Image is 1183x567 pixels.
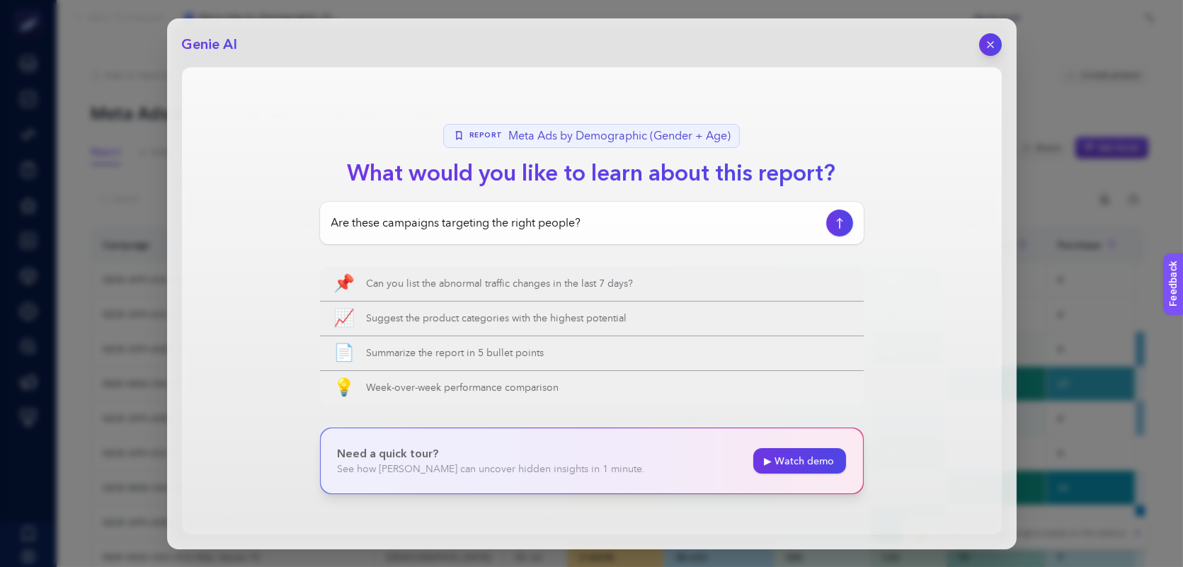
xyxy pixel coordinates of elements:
p: Need a quick tour? [338,445,646,462]
span: Feedback [8,4,54,16]
button: 📌Can you list the abnormal traffic changes in the last 7 days? [320,267,864,301]
span: 📈 [334,310,355,327]
p: See how [PERSON_NAME] can uncover hidden insights in 1 minute. [338,462,646,476]
span: Report [469,130,503,141]
button: 📄Summarize the report in 5 bullet points [320,336,864,370]
span: 📄 [334,345,355,362]
h2: Genie AI [182,35,238,55]
input: Ask Genie anything... [331,214,821,231]
span: 📌 [334,275,355,292]
span: Week-over-week performance comparison [367,381,850,395]
span: Can you list the abnormal traffic changes in the last 7 days? [367,277,850,291]
span: Suggest the product categories with the highest potential [367,311,850,326]
button: 💡Week-over-week performance comparison [320,371,864,405]
a: ▶ Watch demo [753,448,846,474]
h1: What would you like to learn about this report? [336,156,847,190]
span: 💡 [334,379,355,396]
span: Meta Ads by Demographic (Gender + Age) [508,127,731,144]
button: 📈Suggest the product categories with the highest potential [320,302,864,336]
span: Summarize the report in 5 bullet points [367,346,850,360]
